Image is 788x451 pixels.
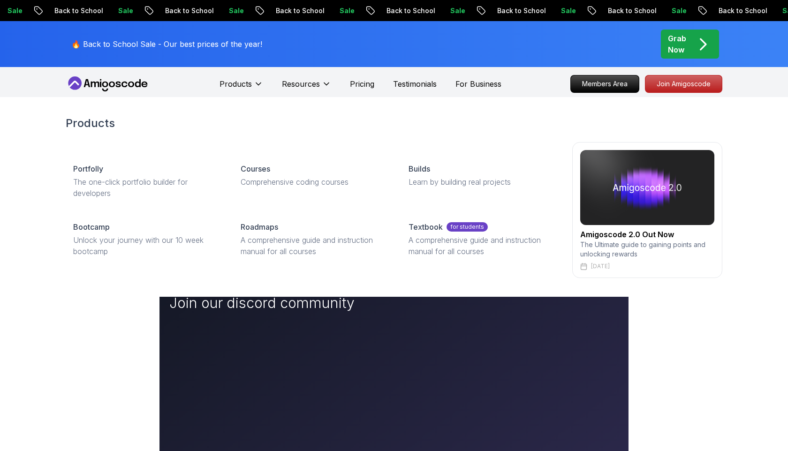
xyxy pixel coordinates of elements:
[265,6,329,15] p: Back to School
[169,294,380,311] p: Join our discord community
[233,156,393,195] a: CoursesComprehensive coding courses
[73,176,218,199] p: The one-click portfolio builder for developers
[487,6,551,15] p: Back to School
[551,6,581,15] p: Sale
[580,229,714,240] h2: Amigoscode 2.0 Out Now
[409,234,553,257] p: A comprehensive guide and instruction manual for all courses
[241,176,386,188] p: Comprehensive coding courses
[282,78,331,97] button: Resources
[241,221,278,233] p: Roadmaps
[155,6,219,15] p: Back to School
[73,221,110,233] p: Bootcamp
[73,234,218,257] p: Unlock your journey with our 10 week bootcamp
[401,214,561,264] a: Textbookfor studentsA comprehensive guide and instruction manual for all courses
[73,163,103,174] p: Portfolly
[350,78,374,90] a: Pricing
[393,78,437,90] a: Testimonials
[376,6,440,15] p: Back to School
[219,6,249,15] p: Sale
[66,156,226,206] a: PortfollyThe one-click portfolio builder for developers
[708,6,772,15] p: Back to School
[447,222,488,232] p: for students
[598,6,661,15] p: Back to School
[108,6,138,15] p: Sale
[409,221,443,233] p: Textbook
[409,163,430,174] p: Builds
[220,78,263,97] button: Products
[440,6,470,15] p: Sale
[329,6,359,15] p: Sale
[44,6,108,15] p: Back to School
[409,176,553,188] p: Learn by building real projects
[570,75,639,93] a: Members Area
[241,234,386,257] p: A comprehensive guide and instruction manual for all courses
[572,142,722,278] a: amigoscode 2.0Amigoscode 2.0 Out NowThe Ultimate guide to gaining points and unlocking rewards[DATE]
[66,116,722,131] h2: Products
[455,78,501,90] a: For Business
[71,38,262,50] p: 🔥 Back to School Sale - Our best prices of the year!
[645,75,722,92] p: Join Amigoscode
[220,78,252,90] p: Products
[645,75,722,93] a: Join Amigoscode
[282,78,320,90] p: Resources
[401,156,561,195] a: BuildsLearn by building real projects
[580,240,714,259] p: The Ultimate guide to gaining points and unlocking rewards
[668,33,686,55] p: Grab Now
[571,75,639,92] p: Members Area
[661,6,691,15] p: Sale
[241,163,270,174] p: Courses
[591,263,610,270] p: [DATE]
[580,150,714,225] img: amigoscode 2.0
[66,214,226,264] a: BootcampUnlock your journey with our 10 week bootcamp
[233,214,393,264] a: RoadmapsA comprehensive guide and instruction manual for all courses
